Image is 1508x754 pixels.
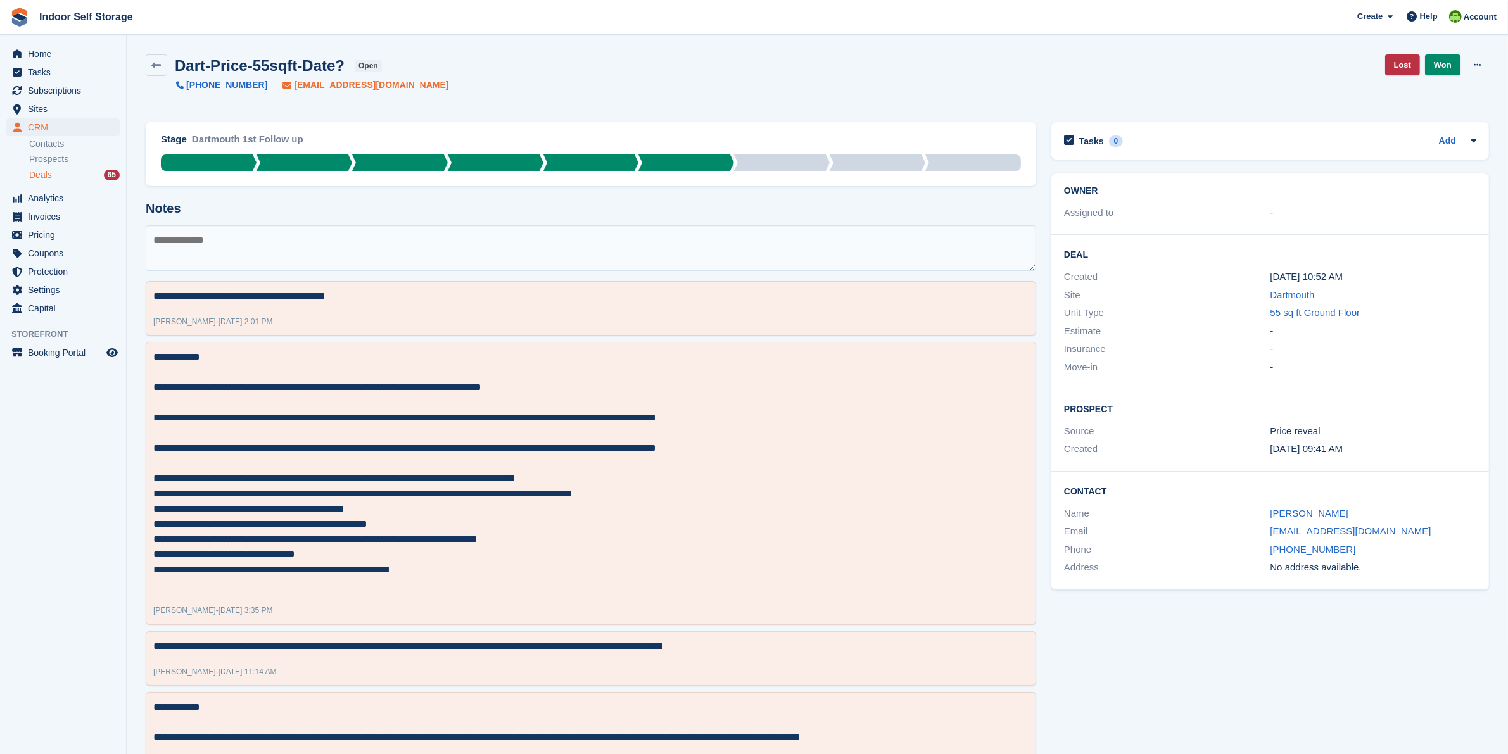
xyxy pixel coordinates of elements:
a: Contacts [29,138,120,150]
span: Subscriptions [28,82,104,99]
a: menu [6,45,120,63]
div: Estimate [1064,324,1270,339]
div: - [153,666,277,677]
div: - [1270,342,1477,356]
div: Unit Type [1064,306,1270,320]
a: menu [6,281,120,299]
h2: Contact [1064,484,1476,497]
span: Protection [28,263,104,280]
a: Won [1425,54,1460,75]
span: [PERSON_NAME] [153,606,216,615]
div: [DATE] 09:41 AM [1270,442,1477,456]
img: Helen Wilson [1449,10,1462,23]
a: menu [6,244,120,262]
a: menu [6,263,120,280]
div: - [1270,324,1477,339]
span: Settings [28,281,104,299]
h2: Deal [1064,248,1476,260]
h2: Tasks [1079,135,1104,147]
div: - [153,316,273,327]
a: menu [6,189,120,207]
span: [DATE] 11:14 AM [219,667,277,676]
a: menu [6,299,120,317]
span: Capital [28,299,104,317]
div: - [1270,360,1477,375]
div: 0 [1109,135,1124,147]
span: Analytics [28,189,104,207]
span: Booking Portal [28,344,104,361]
div: 65 [104,170,120,180]
a: Preview store [105,345,120,360]
div: Created [1064,270,1270,284]
span: Account [1464,11,1497,23]
div: - [1270,206,1477,220]
span: [PERSON_NAME] [153,317,216,326]
span: Home [28,45,104,63]
div: Site [1064,288,1270,303]
h2: Dart-Price-55sqft-Date? [175,57,345,74]
div: Source [1064,424,1270,439]
span: Prospects [29,153,68,165]
span: [EMAIL_ADDRESS][DOMAIN_NAME] [294,79,448,92]
span: [PERSON_NAME] [153,667,216,676]
span: Invoices [28,208,104,225]
img: stora-icon-8386f47178a22dfd0bd8f6a31ec36ba5ce8667c1dd55bd0f319d3a0aa187defe.svg [10,8,29,27]
a: [EMAIL_ADDRESS][DOMAIN_NAME] [267,79,448,92]
div: Dartmouth 1st Follow up [192,132,303,154]
div: Created [1064,442,1270,456]
a: menu [6,82,120,99]
div: Address [1064,560,1270,575]
span: Create [1357,10,1383,23]
span: Coupons [28,244,104,262]
span: Storefront [11,328,126,341]
div: Email [1064,524,1270,539]
span: Sites [28,100,104,118]
a: menu [6,208,120,225]
a: Indoor Self Storage [34,6,138,27]
span: open [355,60,382,72]
span: Tasks [28,63,104,81]
a: menu [6,344,120,361]
div: Price reveal [1270,424,1477,439]
a: menu [6,118,120,136]
a: 55 sq ft Ground Floor [1270,307,1360,318]
div: Assigned to [1064,206,1270,220]
a: [PERSON_NAME] [1270,508,1348,518]
div: Phone [1064,543,1270,557]
h2: Owner [1064,186,1476,196]
div: Move-in [1064,360,1270,375]
a: Lost [1385,54,1420,75]
div: [DATE] 10:52 AM [1270,270,1477,284]
a: Deals 65 [29,168,120,182]
a: menu [6,226,120,244]
span: Help [1420,10,1438,23]
div: Name [1064,506,1270,521]
span: [DATE] 2:01 PM [219,317,273,326]
h2: Notes [146,201,1036,216]
a: menu [6,100,120,118]
span: Deals [29,169,52,181]
a: Add [1439,134,1456,149]
a: Prospects [29,153,120,166]
span: [DATE] 3:35 PM [219,606,273,615]
a: [EMAIL_ADDRESS][DOMAIN_NAME] [1270,525,1431,536]
span: CRM [28,118,104,136]
h2: Prospect [1064,402,1476,415]
a: menu [6,63,120,81]
a: [PHONE_NUMBER] [176,79,267,92]
a: [PHONE_NUMBER] [1270,544,1356,555]
span: [PHONE_NUMBER] [186,79,267,92]
span: Pricing [28,226,104,244]
div: No address available. [1270,560,1477,575]
div: Stage [161,132,187,147]
a: Dartmouth [1270,289,1315,300]
div: Insurance [1064,342,1270,356]
div: - [153,605,273,616]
